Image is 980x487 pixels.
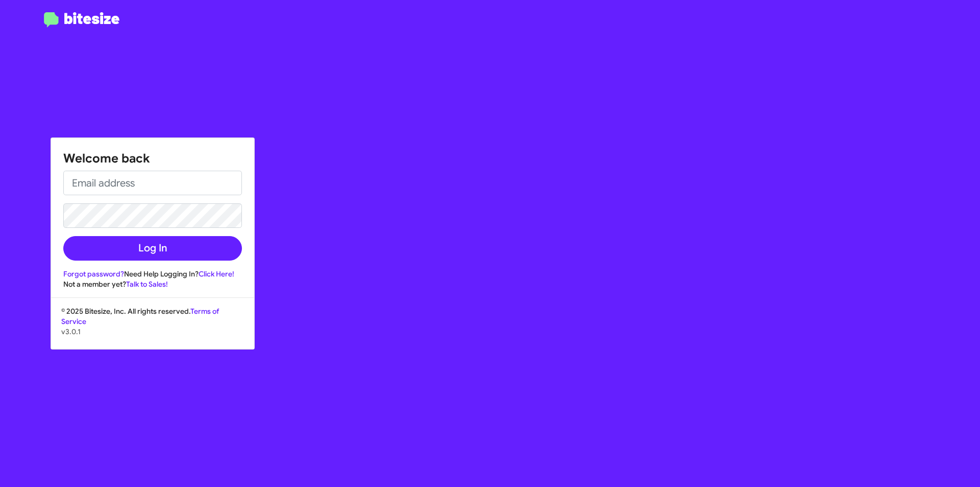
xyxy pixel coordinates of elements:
a: Talk to Sales! [126,280,168,289]
button: Log In [63,236,242,261]
div: Need Help Logging In? [63,269,242,279]
h1: Welcome back [63,150,242,167]
div: Not a member yet? [63,279,242,289]
div: © 2025 Bitesize, Inc. All rights reserved. [51,306,254,349]
a: Forgot password? [63,269,124,279]
a: Click Here! [199,269,234,279]
input: Email address [63,171,242,195]
p: v3.0.1 [61,327,244,337]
